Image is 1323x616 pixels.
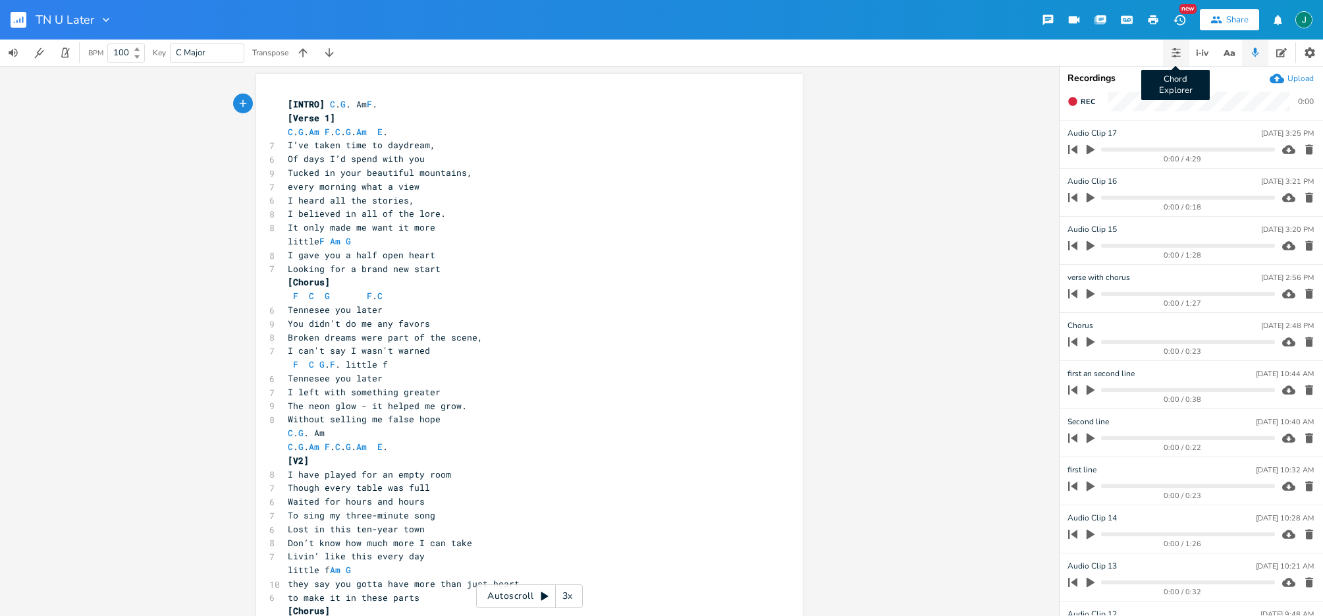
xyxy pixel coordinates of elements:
[319,358,325,370] span: G
[288,290,383,302] span: .
[335,441,340,453] span: C
[309,290,314,302] span: C
[1067,560,1117,573] span: Audio Clip 13
[1091,444,1275,451] div: 0:00 / 0:22
[288,564,356,576] span: little f
[288,263,441,275] span: Looking for a brand new start
[356,126,367,138] span: Am
[288,372,383,384] span: Tennesee you later
[1067,175,1117,188] span: Audio Clip 16
[288,98,377,110] span: . . Am .
[556,584,580,608] div: 3x
[377,441,383,453] span: E
[476,584,583,608] div: Autoscroll
[346,126,351,138] span: G
[1261,178,1314,185] div: [DATE] 3:21 PM
[1256,515,1314,522] div: [DATE] 10:28 AM
[340,98,346,110] span: G
[1091,492,1275,499] div: 0:00 / 0:23
[330,564,340,576] span: Am
[288,153,425,165] span: Of days I’d spend with you
[1067,223,1117,236] span: Audio Clip 15
[288,221,435,233] span: It only made me want it more
[288,358,388,370] span: . . little f
[1091,204,1275,211] div: 0:00 / 0:18
[36,14,94,26] span: TN U Later
[293,290,298,302] span: F
[1091,300,1275,307] div: 0:00 / 1:27
[288,235,356,247] span: little
[1067,416,1109,428] span: Second line
[288,249,435,261] span: I gave you a half open heart
[335,126,340,138] span: C
[325,290,330,302] span: G
[1067,464,1096,476] span: first line
[1287,73,1314,84] div: Upload
[346,235,351,247] span: G
[288,139,435,151] span: I’ve taken time to daydream,
[1067,74,1315,83] div: Recordings
[288,413,441,425] span: Without selling me false hope
[1091,540,1275,547] div: 0:00 / 1:26
[330,235,340,247] span: Am
[298,441,304,453] span: G
[1067,512,1117,524] span: Audio Clip 14
[176,47,205,59] span: C Major
[298,126,304,138] span: G
[288,427,325,439] span: . . Am
[288,181,419,192] span: every morning what a view
[377,126,383,138] span: E
[288,427,293,439] span: C
[288,167,472,179] span: Tucked in your beautiful mountains,
[1163,40,1189,66] button: Chord Explorer
[330,98,335,110] span: C
[346,564,351,576] span: G
[288,592,419,603] span: to make it in these parts
[252,49,288,57] div: Transpose
[367,290,372,302] span: F
[288,126,388,138] span: . . . . . .
[1261,274,1314,281] div: [DATE] 2:56 PM
[1062,91,1100,112] button: Rec
[288,495,425,507] span: Waited for hours and hours
[1067,368,1135,380] span: first an second line
[298,427,304,439] span: G
[1295,11,1312,28] img: Jim Rudolf
[1091,588,1275,596] div: 0:00 / 0:32
[330,358,335,370] span: F
[153,49,166,57] div: Key
[1261,322,1314,329] div: [DATE] 2:48 PM
[1067,271,1130,284] span: verse with chorus
[288,441,293,453] span: C
[288,331,483,343] span: Broken dreams were part of the scene,
[1179,4,1197,14] div: New
[288,208,446,219] span: I believed in all of the lore.
[1091,396,1275,403] div: 0:00 / 0:38
[1091,252,1275,259] div: 0:00 / 1:28
[288,386,441,398] span: I left with something greater
[1067,127,1117,140] span: Audio Clip 17
[288,126,293,138] span: C
[1067,320,1093,332] span: Chorus
[346,441,351,453] span: G
[309,441,319,453] span: Am
[288,98,325,110] span: [INTRO]
[309,358,314,370] span: C
[325,126,330,138] span: F
[1081,97,1095,107] span: Rec
[1298,98,1314,105] div: 0:00
[1226,14,1249,26] div: Share
[1166,8,1193,32] button: New
[1261,130,1314,137] div: [DATE] 3:25 PM
[288,400,467,412] span: The neon glow - it helped me grow.
[367,98,372,110] span: F
[1200,9,1259,30] button: Share
[288,578,520,590] span: they say you gotta have more than just heart
[288,441,388,453] span: . . . . . .
[1091,155,1275,163] div: 0:00 / 4:29
[288,455,309,466] span: [V2]
[88,49,103,57] div: BPM
[319,235,325,247] span: F
[1091,348,1275,355] div: 0:00 / 0:23
[309,126,319,138] span: Am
